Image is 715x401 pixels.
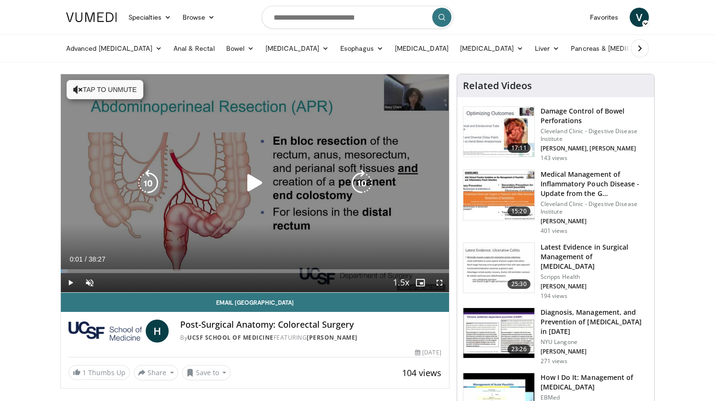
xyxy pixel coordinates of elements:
p: [PERSON_NAME] [541,348,648,355]
h3: Latest Evidence in Surgical Management of [MEDICAL_DATA] [541,242,648,271]
span: 23:26 [507,344,530,354]
img: 1a171440-c039-4334-9498-c37888e1e1ce.150x105_q85_crop-smart_upscale.jpg [463,308,534,358]
img: 9563fa7c-1501-4542-9566-b82c8a86e130.150x105_q85_crop-smart_upscale.jpg [463,170,534,220]
span: 25:30 [507,279,530,289]
p: 271 views [541,357,567,365]
img: 84ad4d88-1369-491d-9ea2-a1bba70c4e36.150x105_q85_crop-smart_upscale.jpg [463,107,534,157]
p: Cleveland Clinic - Digestive Disease Institute [541,127,648,143]
a: 15:20 Medical Management of Inflammatory Pouch Disease - Update from the G… Cleveland Clinic - Di... [463,170,648,235]
h4: Post-Surgical Anatomy: Colorectal Surgery [180,320,441,330]
a: H [146,320,169,343]
a: Bowel [220,39,260,58]
video-js: Video Player [61,74,449,293]
a: [MEDICAL_DATA] [260,39,334,58]
div: By FEATURING [180,333,441,342]
a: V [630,8,649,27]
a: 25:30 Latest Evidence in Surgical Management of [MEDICAL_DATA] Scripps Health [PERSON_NAME] 194 v... [463,242,648,300]
p: Scripps Health [541,273,648,281]
p: [PERSON_NAME], [PERSON_NAME] [541,145,648,152]
a: Esophagus [334,39,389,58]
a: Email [GEOGRAPHIC_DATA] [61,293,449,312]
span: / [85,255,87,263]
span: 104 views [402,367,441,378]
a: [MEDICAL_DATA] [454,39,529,58]
span: 17:11 [507,143,530,153]
button: Share [134,365,178,380]
h3: Medical Management of Inflammatory Pouch Disease - Update from the G… [541,170,648,198]
p: [PERSON_NAME] [541,283,648,290]
button: Playback Rate [392,273,411,292]
img: VuMedi Logo [66,12,117,22]
h4: Related Videos [463,80,532,92]
p: 194 views [541,292,567,300]
a: Liver [529,39,565,58]
a: 23:26 Diagnosis, Management, and Prevention of [MEDICAL_DATA] in [DATE] NYU Langone [PERSON_NAME]... [463,308,648,365]
a: [PERSON_NAME] [307,333,357,342]
a: [MEDICAL_DATA] [389,39,454,58]
button: Unmute [80,273,99,292]
button: Enable picture-in-picture mode [411,273,430,292]
span: 15:20 [507,206,530,216]
p: Cleveland Clinic - Digestive Disease Institute [541,200,648,216]
h3: How I Do It: Management of [MEDICAL_DATA] [541,373,648,392]
p: NYU Langone [541,338,648,346]
a: UCSF School of Medicine [187,333,274,342]
span: 38:27 [89,255,105,263]
a: Browse [177,8,221,27]
span: 0:01 [69,255,82,263]
h3: Diagnosis, Management, and Prevention of [MEDICAL_DATA] in [DATE] [541,308,648,336]
p: 401 views [541,227,567,235]
p: [PERSON_NAME] [541,218,648,225]
a: Advanced [MEDICAL_DATA] [60,39,168,58]
img: UCSF School of Medicine [69,320,142,343]
img: 759caa8f-51be-49e1-b99b-4c218df472f1.150x105_q85_crop-smart_upscale.jpg [463,243,534,293]
a: 1 Thumbs Up [69,365,130,380]
button: Tap to unmute [67,80,143,99]
a: Anal & Rectal [168,39,220,58]
a: 17:11 Damage Control of Bowel Perforations Cleveland Clinic - Digestive Disease Institute [PERSON... [463,106,648,162]
a: Specialties [123,8,177,27]
div: Progress Bar [61,269,449,273]
a: Pancreas & [MEDICAL_DATA] [565,39,677,58]
p: 143 views [541,154,567,162]
a: Favorites [584,8,624,27]
input: Search topics, interventions [262,6,453,29]
h3: Damage Control of Bowel Perforations [541,106,648,126]
button: Fullscreen [430,273,449,292]
div: [DATE] [415,348,441,357]
span: 1 [82,368,86,377]
button: Play [61,273,80,292]
button: Save to [182,365,231,380]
